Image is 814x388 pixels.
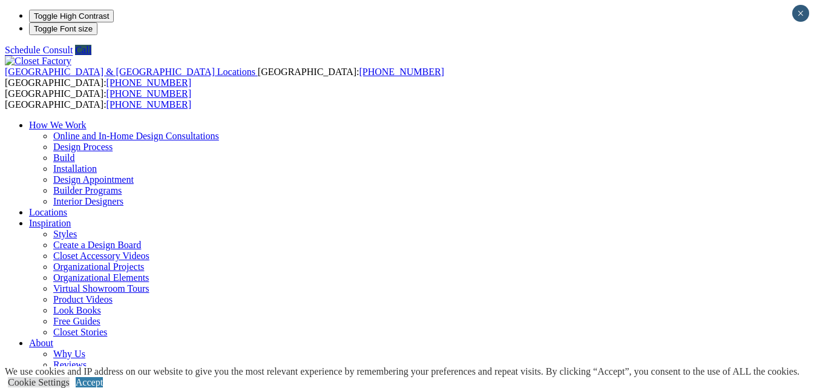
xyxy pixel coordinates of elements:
a: Cookie Settings [8,377,70,387]
span: Toggle Font size [34,24,93,33]
a: Build [53,153,75,163]
a: Interior Designers [53,196,123,206]
a: Builder Programs [53,185,122,196]
a: Organizational Elements [53,272,149,283]
a: Free Guides [53,316,100,326]
a: [PHONE_NUMBER] [107,99,191,110]
button: Toggle High Contrast [29,10,114,22]
a: [PHONE_NUMBER] [107,77,191,88]
a: Virtual Showroom Tours [53,283,149,294]
div: We use cookies and IP address on our website to give you the most relevant experience by remember... [5,366,799,377]
a: Create a Design Board [53,240,141,250]
a: Styles [53,229,77,239]
a: Online and In-Home Design Consultations [53,131,219,141]
a: [GEOGRAPHIC_DATA] & [GEOGRAPHIC_DATA] Locations [5,67,258,77]
img: Closet Factory [5,56,71,67]
a: About [29,338,53,348]
a: Inspiration [29,218,71,228]
a: Closet Stories [53,327,107,337]
a: Organizational Projects [53,261,144,272]
span: [GEOGRAPHIC_DATA]: [GEOGRAPHIC_DATA]: [5,67,444,88]
a: How We Work [29,120,87,130]
a: [PHONE_NUMBER] [359,67,444,77]
span: [GEOGRAPHIC_DATA]: [GEOGRAPHIC_DATA]: [5,88,191,110]
a: Product Videos [53,294,113,304]
a: Look Books [53,305,101,315]
span: [GEOGRAPHIC_DATA] & [GEOGRAPHIC_DATA] Locations [5,67,255,77]
span: Toggle High Contrast [34,12,109,21]
a: Closet Accessory Videos [53,251,149,261]
a: Installation [53,163,97,174]
button: Toggle Font size [29,22,97,35]
a: Locations [29,207,67,217]
a: Schedule Consult [5,45,73,55]
a: Call [75,45,91,55]
a: Design Process [53,142,113,152]
a: [PHONE_NUMBER] [107,88,191,99]
a: Why Us [53,349,85,359]
a: Design Appointment [53,174,134,185]
button: Close [792,5,809,22]
a: Reviews [53,360,87,370]
a: Accept [76,377,103,387]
